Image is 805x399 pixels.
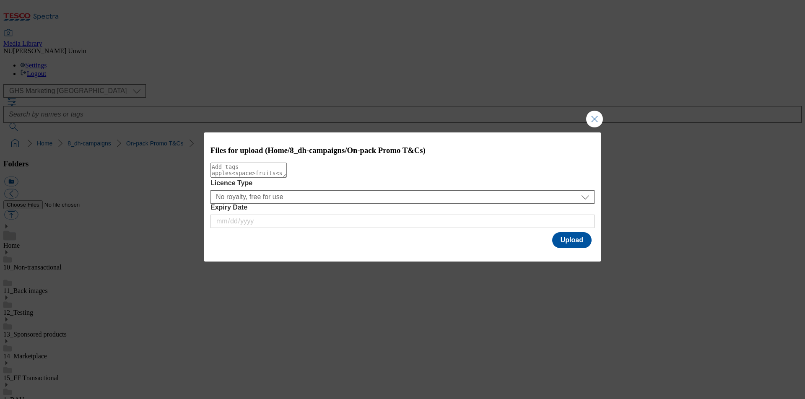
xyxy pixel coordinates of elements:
div: Modal [204,132,601,262]
button: Upload [552,232,592,248]
h3: Files for upload (Home/8_dh-campaigns/On-pack Promo T&Cs) [210,146,595,155]
label: Licence Type [210,179,595,187]
button: Close Modal [586,111,603,127]
label: Expiry Date [210,204,595,211]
